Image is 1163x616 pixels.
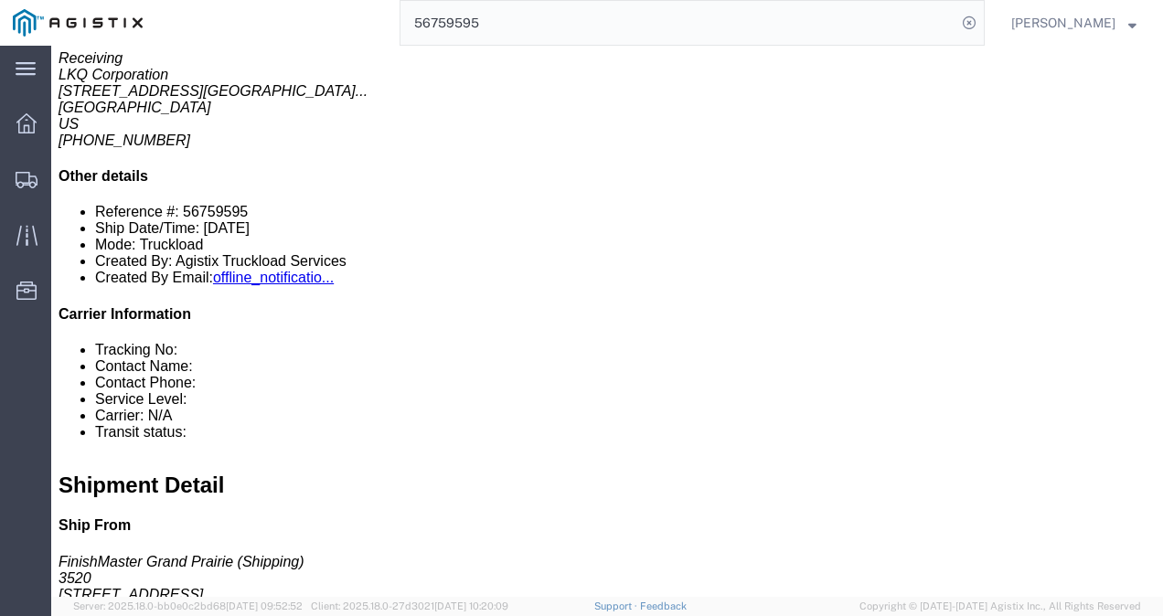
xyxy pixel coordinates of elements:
span: Client: 2025.18.0-27d3021 [311,600,508,611]
a: Support [594,600,640,611]
a: Feedback [640,600,687,611]
span: Nathan Seeley [1011,13,1115,33]
span: [DATE] 10:20:09 [434,600,508,611]
button: [PERSON_NAME] [1010,12,1137,34]
img: logo [13,9,143,37]
span: [DATE] 09:52:52 [226,600,303,611]
input: Search for shipment number, reference number [400,1,956,45]
iframe: FS Legacy Container [51,46,1163,597]
span: Copyright © [DATE]-[DATE] Agistix Inc., All Rights Reserved [859,599,1141,614]
span: Server: 2025.18.0-bb0e0c2bd68 [73,600,303,611]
